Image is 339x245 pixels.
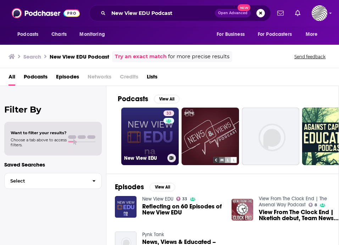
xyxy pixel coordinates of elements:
[121,108,179,165] a: 33New View EDU
[9,71,15,86] a: All
[12,28,48,41] button: open menu
[312,5,327,21] span: Logged in as OriginalStrategies
[118,94,148,103] h2: Podcasts
[142,203,223,216] a: Reflecting on 60 Episodes of New View EDU
[118,94,179,103] a: PodcastsView All
[218,11,248,15] span: Open Advanced
[217,29,245,39] span: For Business
[79,29,105,39] span: Monitoring
[24,71,48,86] a: Podcasts
[74,28,114,41] button: open menu
[253,28,302,41] button: open menu
[142,196,173,202] a: New View EDU
[11,130,67,135] span: Want to filter your results?
[292,7,303,19] a: Show notifications dropdown
[259,196,327,208] a: View From The Clock End | The Arsenal Way Podcast
[4,104,102,115] h2: Filter By
[124,155,165,161] h3: New View EDU
[88,71,111,86] span: Networks
[120,71,138,86] span: Credits
[115,183,144,191] h2: Episodes
[89,5,271,21] div: Search podcasts, credits, & more...
[274,7,287,19] a: Show notifications dropdown
[301,28,327,41] button: open menu
[5,179,87,183] span: Select
[182,197,187,201] span: 33
[115,183,175,191] a: EpisodesView All
[12,6,80,20] img: Podchaser - Follow, Share and Rate Podcasts
[215,9,251,17] button: Open AdvancedNew
[212,28,254,41] button: open menu
[11,137,67,147] span: Choose a tab above to access filters.
[115,196,137,218] img: Reflecting on 60 Episodes of New View EDU
[51,29,67,39] span: Charts
[147,71,157,86] a: Lists
[115,53,167,61] a: Try an exact match
[4,161,102,168] p: Saved Searches
[166,110,171,117] span: 33
[163,110,174,116] a: 33
[50,53,109,60] h3: New View EDU Podcast
[309,203,317,207] a: 8
[238,4,250,11] span: New
[306,29,318,39] span: More
[154,95,179,103] button: View All
[232,199,253,220] img: View From The Clock End | Nketiah debut, Team News, ESR future, Edu's Brazil trip + Andre & Chelsea
[109,7,215,19] input: Search podcasts, credits, & more...
[168,53,229,61] span: for more precise results
[17,29,38,39] span: Podcasts
[176,197,188,201] a: 33
[150,183,175,191] button: View All
[56,71,79,86] a: Episodes
[4,173,102,189] button: Select
[258,29,292,39] span: For Podcasters
[312,5,327,21] button: Show profile menu
[312,5,327,21] img: User Profile
[23,53,41,60] h3: Search
[142,232,164,238] a: Pynk Tank
[315,203,317,207] span: 8
[292,54,328,60] button: Send feedback
[47,28,71,41] a: Charts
